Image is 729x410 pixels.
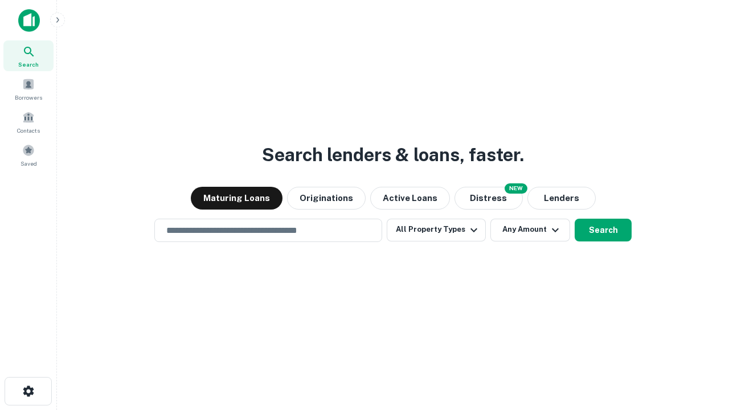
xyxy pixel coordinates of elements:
span: Saved [21,159,37,168]
h3: Search lenders & loans, faster. [262,141,524,169]
a: Search [3,40,54,71]
a: Saved [3,140,54,170]
span: Borrowers [15,93,42,102]
span: Search [18,60,39,69]
button: Active Loans [370,187,450,210]
button: Any Amount [490,219,570,241]
span: Contacts [17,126,40,135]
button: Originations [287,187,366,210]
a: Contacts [3,106,54,137]
a: Borrowers [3,73,54,104]
button: Search [575,219,632,241]
iframe: Chat Widget [672,319,729,374]
button: Maturing Loans [191,187,282,210]
div: NEW [505,183,527,194]
button: All Property Types [387,219,486,241]
button: Lenders [527,187,596,210]
button: Search distressed loans with lien and other non-mortgage details. [454,187,523,210]
img: capitalize-icon.png [18,9,40,32]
